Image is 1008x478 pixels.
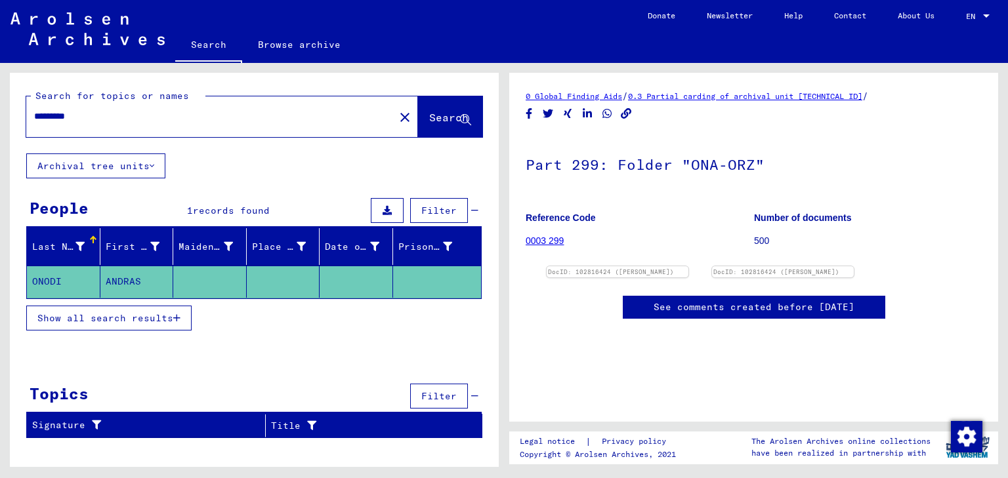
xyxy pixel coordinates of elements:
[392,104,418,130] button: Clear
[410,384,468,408] button: Filter
[943,431,992,464] img: yv_logo.png
[271,415,469,436] div: Title
[175,29,242,63] a: Search
[654,300,854,314] a: See comments created before [DATE]
[526,212,596,223] b: Reference Code
[178,240,233,254] div: Maiden Name
[100,266,174,298] mat-cell: ANDRAS
[27,266,100,298] mat-cell: ONODI
[30,382,89,405] div: Topics
[32,415,268,436] div: Signature
[862,90,868,102] span: /
[32,240,85,254] div: Last Name
[520,435,682,448] div: |
[561,106,575,122] button: Share on Xing
[247,228,320,265] mat-header-cell: Place of Birth
[35,90,189,102] mat-label: Search for topics or names
[591,435,682,448] a: Privacy policy
[713,268,839,275] a: DocID: 102816424 ([PERSON_NAME])
[30,196,89,220] div: People
[526,235,564,246] a: 0003 299
[754,212,852,223] b: Number of documents
[581,106,595,122] button: Share on LinkedIn
[421,390,457,402] span: Filter
[600,106,614,122] button: Share on WhatsApp
[751,435,931,447] p: The Arolsen Archives online collections
[526,134,982,192] h1: Part 299: Folder "ONA-ORZ"
[398,236,469,257] div: Prisoner #
[622,90,628,102] span: /
[421,205,457,216] span: Filter
[619,106,633,122] button: Copy link
[628,91,862,101] a: 0.3 Partial carding of archival unit [TECHNICAL_ID]
[252,236,323,257] div: Place of Birth
[271,419,456,433] div: Title
[26,306,192,330] button: Show all search results
[106,240,160,254] div: First Name
[100,228,174,265] mat-header-cell: First Name
[520,435,585,448] a: Legal notice
[548,268,674,275] a: DocID: 102816424 ([PERSON_NAME])
[541,106,555,122] button: Share on Twitter
[26,153,165,178] button: Archival tree units
[410,198,468,223] button: Filter
[398,240,453,254] div: Prisoner #
[325,240,379,254] div: Date of Birth
[429,111,469,124] span: Search
[325,236,396,257] div: Date of Birth
[193,205,270,216] span: records found
[966,12,980,21] span: EN
[27,228,100,265] mat-header-cell: Last Name
[951,421,982,452] img: Change consent
[37,312,173,324] span: Show all search results
[526,91,622,101] a: 0 Global Finding Aids
[393,228,482,265] mat-header-cell: Prisoner #
[252,240,306,254] div: Place of Birth
[522,106,536,122] button: Share on Facebook
[187,205,193,216] span: 1
[520,448,682,460] p: Copyright © Arolsen Archives, 2021
[32,236,101,257] div: Last Name
[950,420,982,452] div: Change consent
[397,110,413,125] mat-icon: close
[178,236,249,257] div: Maiden Name
[106,236,177,257] div: First Name
[32,418,255,432] div: Signature
[418,96,482,137] button: Search
[242,29,356,60] a: Browse archive
[173,228,247,265] mat-header-cell: Maiden Name
[320,228,393,265] mat-header-cell: Date of Birth
[10,12,165,45] img: Arolsen_neg.svg
[751,447,931,459] p: have been realized in partnership with
[754,234,982,248] p: 500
